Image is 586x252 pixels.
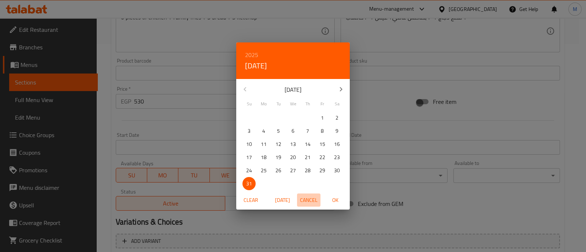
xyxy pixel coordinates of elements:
[316,138,329,151] button: 15
[330,101,344,107] span: Sa
[334,140,340,149] p: 16
[334,153,340,162] p: 23
[334,166,340,175] p: 30
[248,127,251,136] p: 3
[286,164,300,177] button: 27
[290,166,296,175] p: 27
[242,151,256,164] button: 17
[275,153,281,162] p: 19
[319,140,325,149] p: 15
[330,151,344,164] button: 23
[257,151,270,164] button: 18
[271,193,294,207] button: [DATE]
[261,140,267,149] p: 11
[286,138,300,151] button: 13
[242,138,256,151] button: 10
[242,124,256,138] button: 3
[301,151,314,164] button: 21
[301,138,314,151] button: 14
[272,101,285,107] span: Tu
[301,101,314,107] span: Th
[316,124,329,138] button: 8
[319,153,325,162] p: 22
[305,140,311,149] p: 14
[261,153,267,162] p: 18
[301,124,314,138] button: 7
[277,127,280,136] p: 5
[305,166,311,175] p: 28
[274,196,291,205] span: [DATE]
[330,124,344,138] button: 9
[257,138,270,151] button: 11
[272,138,285,151] button: 12
[261,166,267,175] p: 25
[335,113,338,123] p: 2
[292,127,294,136] p: 6
[242,164,256,177] button: 24
[242,196,260,205] span: Clear
[257,101,270,107] span: Mo
[246,153,252,162] p: 17
[242,177,256,190] button: 31
[323,193,347,207] button: OK
[275,140,281,149] p: 12
[316,151,329,164] button: 22
[275,166,281,175] p: 26
[286,151,300,164] button: 20
[316,164,329,177] button: 29
[316,111,329,124] button: 1
[257,164,270,177] button: 25
[254,85,332,94] p: [DATE]
[290,153,296,162] p: 20
[286,101,300,107] span: We
[305,153,311,162] p: 21
[297,193,320,207] button: Cancel
[306,127,309,136] p: 7
[330,164,344,177] button: 30
[286,124,300,138] button: 6
[321,113,324,123] p: 1
[300,196,318,205] span: Cancel
[326,196,344,205] span: OK
[319,166,325,175] p: 29
[245,60,267,72] button: [DATE]
[246,166,252,175] p: 24
[246,140,252,149] p: 10
[257,124,270,138] button: 4
[272,164,285,177] button: 26
[272,124,285,138] button: 5
[245,50,258,60] button: 2025
[321,127,324,136] p: 8
[242,101,256,107] span: Su
[246,179,252,188] p: 31
[290,140,296,149] p: 13
[239,193,263,207] button: Clear
[330,111,344,124] button: 2
[272,151,285,164] button: 19
[335,127,338,136] p: 9
[262,127,265,136] p: 4
[316,101,329,107] span: Fr
[330,138,344,151] button: 16
[301,164,314,177] button: 28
